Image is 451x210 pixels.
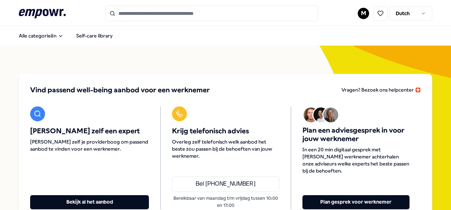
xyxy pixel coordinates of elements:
span: Vind passend well-being aanbod voor een werknemer [30,85,210,95]
nav: Main [13,29,118,43]
span: Krijg telefonisch advies [172,127,279,135]
span: In een 20 min digitaal gesprek met [PERSON_NAME] werknemer achterhalen onze adviseurs welke exper... [302,146,410,174]
a: Vragen? Bezoek ons helpcenter 🛟 [341,85,421,95]
span: Plan een adviesgesprek in voor jouw werknemer [302,126,410,143]
img: Avatar [304,107,318,122]
span: Vragen? Bezoek ons helpcenter 🛟 [341,87,421,93]
span: [PERSON_NAME] zelf een expert [30,127,149,135]
button: Alle categorieën [13,29,69,43]
button: M [358,8,369,19]
p: Bereikbaar van maandag t/m vrijdag tussen 10:00 en 17:00 [172,195,279,209]
a: Bel [PHONE_NUMBER] [172,176,279,192]
span: Overleg zelf telefonisch welk aanbod het beste zou passen bij de behoeften van jouw werknemer. [172,138,279,159]
input: Search for products, categories or subcategories [105,6,318,21]
a: Self-care library [71,29,118,43]
img: Avatar [313,107,328,122]
button: Plan gesprek voor werknemer [302,195,410,209]
button: Bekijk al het aanbod [30,195,149,209]
span: [PERSON_NAME] zelf je providerboog om passend aanbod te vinden voor een werknemer. [30,138,149,152]
img: Avatar [323,107,338,122]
